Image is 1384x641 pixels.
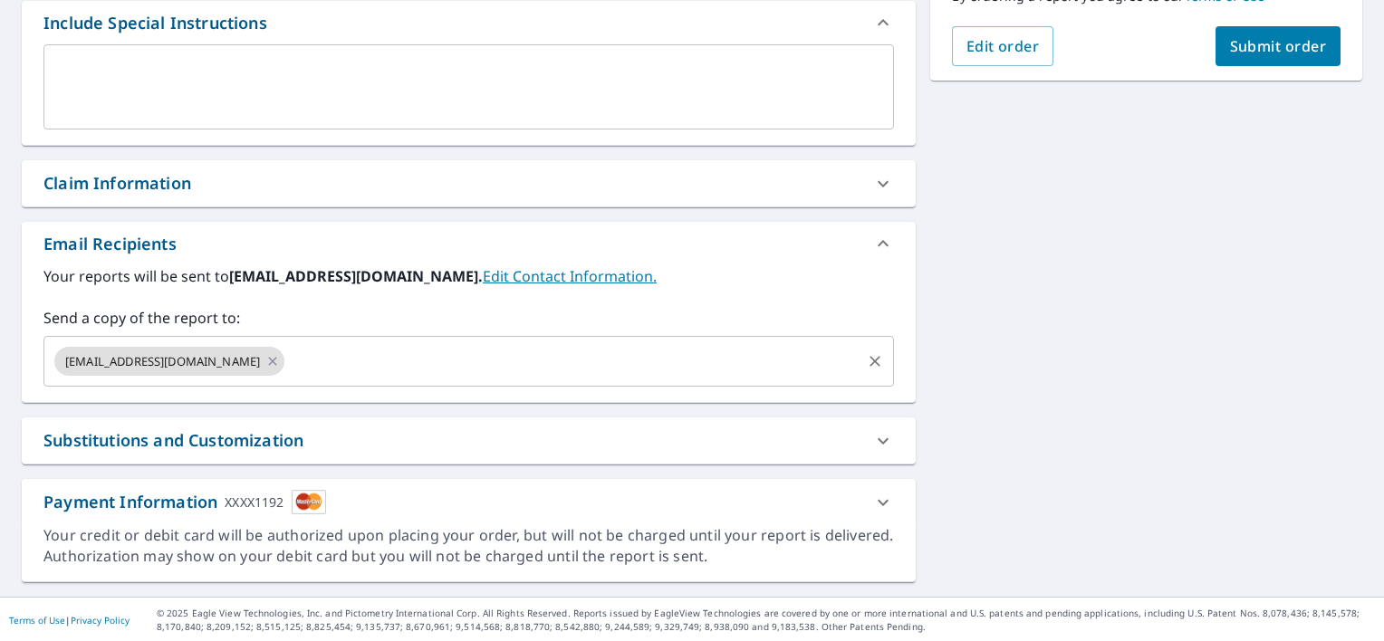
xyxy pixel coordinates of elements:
div: Include Special Instructions [43,11,267,35]
div: Email Recipients [22,222,916,265]
button: Submit order [1216,26,1341,66]
div: Claim Information [22,160,916,206]
label: Your reports will be sent to [43,265,894,287]
p: © 2025 Eagle View Technologies, Inc. and Pictometry International Corp. All Rights Reserved. Repo... [157,607,1375,634]
div: [EMAIL_ADDRESS][DOMAIN_NAME] [54,347,284,376]
span: [EMAIL_ADDRESS][DOMAIN_NAME] [54,353,271,370]
div: Substitutions and Customization [22,417,916,464]
div: Email Recipients [43,232,177,256]
p: | [9,615,130,626]
b: [EMAIL_ADDRESS][DOMAIN_NAME]. [229,266,483,286]
div: Payment Information [43,490,326,514]
img: cardImage [292,490,326,514]
button: Edit order [952,26,1054,66]
button: Clear [862,349,888,374]
div: Include Special Instructions [22,1,916,44]
div: Claim Information [43,171,191,196]
div: XXXX1192 [225,490,284,514]
div: Substitutions and Customization [43,428,303,453]
span: Submit order [1230,36,1327,56]
div: Payment InformationXXXX1192cardImage [22,479,916,525]
a: EditContactInfo [483,266,657,286]
a: Terms of Use [9,614,65,627]
div: Your credit or debit card will be authorized upon placing your order, but will not be charged unt... [43,525,894,567]
label: Send a copy of the report to: [43,307,894,329]
a: Privacy Policy [71,614,130,627]
span: Edit order [966,36,1040,56]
